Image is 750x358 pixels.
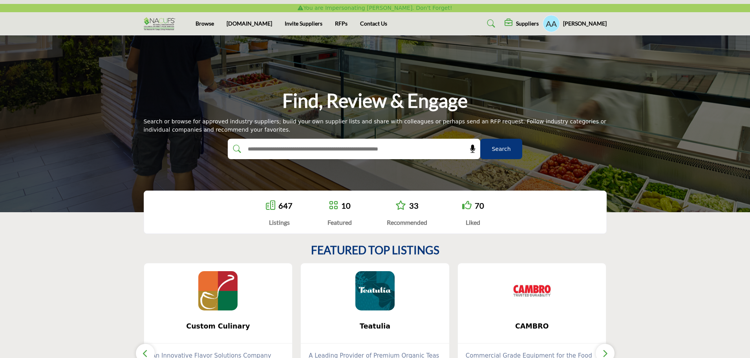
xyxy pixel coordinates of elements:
[470,321,595,331] span: CAMBRO
[462,218,484,227] div: Liked
[409,201,419,210] a: 33
[282,88,468,113] h1: Find, Review & Engage
[144,117,607,134] div: Search or browse for approved industry suppliers; build your own supplier lists and share with co...
[227,20,272,27] a: [DOMAIN_NAME]
[156,321,281,331] span: Custom Culinary
[285,20,322,27] a: Invite Suppliers
[543,15,560,32] button: Show hide supplier dropdown
[198,271,238,310] img: Custom Culinary
[301,316,449,337] a: Teatulia
[462,200,472,210] i: Go to Liked
[512,271,552,310] img: CAMBRO
[516,20,539,27] h5: Suppliers
[313,316,437,337] b: Teatulia
[278,201,293,210] a: 647
[475,201,484,210] a: 70
[266,218,293,227] div: Listings
[335,20,348,27] a: RFPs
[329,200,338,211] a: Go to Featured
[144,17,179,30] img: Site Logo
[505,19,539,28] div: Suppliers
[313,321,437,331] span: Teatulia
[156,316,281,337] b: Custom Culinary
[360,20,387,27] a: Contact Us
[311,244,439,257] h2: FEATURED TOP LISTINGS
[196,20,214,27] a: Browse
[479,17,500,30] a: Search
[480,139,522,159] button: Search
[395,200,406,211] a: Go to Recommended
[470,316,595,337] b: CAMBRO
[327,218,352,227] div: Featured
[387,218,427,227] div: Recommended
[341,201,351,210] a: 10
[355,271,395,310] img: Teatulia
[144,316,293,337] a: Custom Culinary
[563,20,607,28] h5: [PERSON_NAME]
[492,145,510,153] span: Search
[458,316,606,337] a: CAMBRO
